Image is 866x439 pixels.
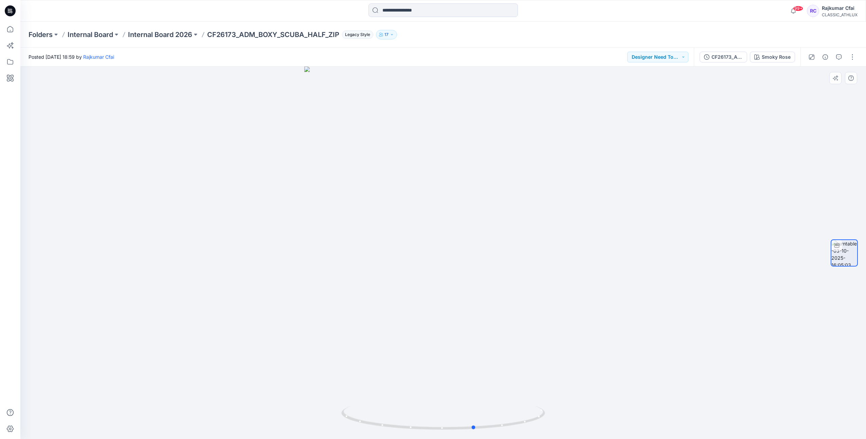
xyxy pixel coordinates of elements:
button: 17 [376,30,397,39]
div: Rajkumar Cfai [822,4,858,12]
div: CF26173_ADM_BOXY_SCUBA_HALF_ZIP [711,53,743,61]
span: 99+ [793,6,803,11]
div: CLASSIC_ATHLUX [822,12,858,17]
button: Legacy Style [339,30,373,39]
span: Legacy Style [342,31,373,39]
button: Details [820,52,831,62]
button: CF26173_ADM_BOXY_SCUBA_HALF_ZIP [700,52,747,62]
p: 17 [384,31,389,38]
button: Smoky Rose [750,52,795,62]
a: Rajkumar Cfai [83,54,114,60]
p: CF26173_ADM_BOXY_SCUBA_HALF_ZIP [207,30,339,39]
a: Folders [29,30,53,39]
div: Smoky Rose [762,53,791,61]
span: Posted [DATE] 18:59 by [29,53,114,60]
a: Internal Board [68,30,113,39]
div: RC [807,5,819,17]
img: turntable-03-10-2025-16:05:03 [831,240,857,266]
a: Internal Board 2026 [128,30,192,39]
